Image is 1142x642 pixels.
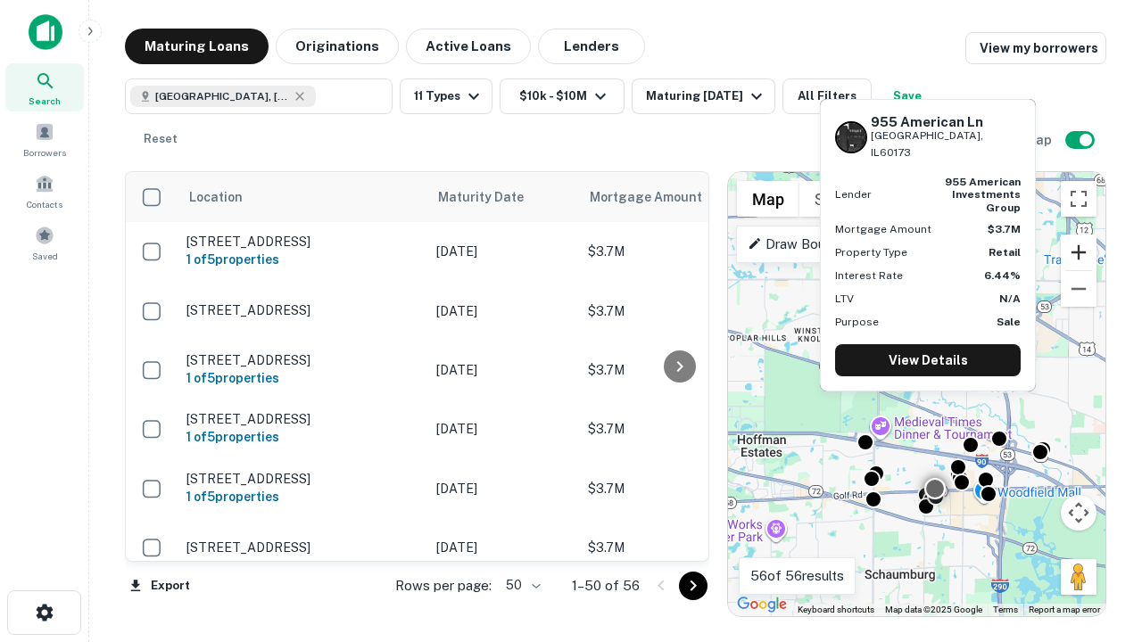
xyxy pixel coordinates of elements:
span: Map data ©2025 Google [885,605,982,614]
p: [GEOGRAPHIC_DATA], IL60173 [871,128,1021,161]
span: [GEOGRAPHIC_DATA], [GEOGRAPHIC_DATA] [155,88,289,104]
img: Google [732,593,791,616]
p: 56 of 56 results [750,565,844,587]
h6: 1 of 5 properties [186,368,418,388]
h6: 1 of 5 properties [186,427,418,447]
p: $3.7M [588,538,766,557]
iframe: Chat Widget [1053,442,1142,528]
img: capitalize-icon.png [29,14,62,50]
strong: 6.44% [984,269,1021,282]
span: Location [188,186,243,208]
button: Keyboard shortcuts [798,604,874,616]
button: Zoom out [1061,271,1096,307]
button: Show street map [737,181,799,217]
a: View Details [835,344,1021,376]
div: 50 [499,572,543,598]
p: $3.7M [588,301,766,321]
a: View my borrowers [965,32,1106,64]
button: All Filters [782,78,872,114]
p: [DATE] [436,538,570,557]
h6: 955 American Ln [871,114,1021,130]
span: Saved [32,249,58,263]
button: Reset [132,121,189,157]
p: [STREET_ADDRESS] [186,411,418,427]
div: Maturing [DATE] [646,86,767,107]
p: $3.7M [588,419,766,439]
th: Location [178,172,427,222]
span: Maturity Date [438,186,547,208]
button: Show satellite imagery [799,181,888,217]
button: Maturing Loans [125,29,269,64]
button: $10k - $10M [500,78,625,114]
span: Search [29,94,61,108]
th: Maturity Date [427,172,579,222]
p: [DATE] [436,301,570,321]
th: Mortgage Amount [579,172,775,222]
p: $3.7M [588,242,766,261]
a: Saved [5,218,84,267]
p: [STREET_ADDRESS] [186,352,418,368]
p: [STREET_ADDRESS] [186,539,418,556]
button: Originations [276,29,399,64]
p: [DATE] [436,360,570,380]
button: Toggle fullscreen view [1061,181,1096,217]
p: Rows per page: [395,575,492,597]
strong: Sale [997,316,1021,328]
p: [STREET_ADDRESS] [186,302,418,318]
p: Lender [835,186,872,202]
button: Zoom in [1061,235,1096,270]
a: Report a map error [1029,605,1100,614]
button: 11 Types [400,78,492,114]
p: Draw Boundary [748,234,859,255]
span: Contacts [27,197,62,211]
p: [DATE] [436,479,570,498]
button: Active Loans [406,29,531,64]
p: Purpose [835,314,879,330]
span: Mortgage Amount [590,186,725,208]
div: 0 0 [728,172,1105,616]
button: Drag Pegman onto the map to open Street View [1061,559,1096,595]
button: Maturing [DATE] [632,78,775,114]
span: Borrowers [23,145,66,160]
button: Lenders [538,29,645,64]
strong: $3.7M [988,223,1021,235]
a: Borrowers [5,115,84,163]
p: [STREET_ADDRESS] [186,471,418,487]
h6: 1 of 5 properties [186,250,418,269]
button: Save your search to get updates of matches that match your search criteria. [879,78,936,114]
p: $3.7M [588,479,766,498]
strong: 955 american investments group [945,176,1021,214]
a: Search [5,63,84,111]
p: Mortgage Amount [835,221,931,237]
p: LTV [835,291,854,307]
p: 1–50 of 56 [572,575,640,597]
p: [DATE] [436,242,570,261]
button: Go to next page [679,572,708,600]
h6: 1 of 5 properties [186,487,418,506]
strong: Retail [989,246,1021,259]
a: Terms [993,605,1018,614]
p: [STREET_ADDRESS] [186,234,418,250]
p: [DATE] [436,419,570,439]
p: Property Type [835,244,907,260]
p: $3.7M [588,360,766,380]
a: Contacts [5,167,84,215]
button: Export [125,572,194,599]
strong: N/A [999,292,1021,305]
a: Open this area in Google Maps (opens a new window) [732,593,791,616]
p: Interest Rate [835,267,903,284]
